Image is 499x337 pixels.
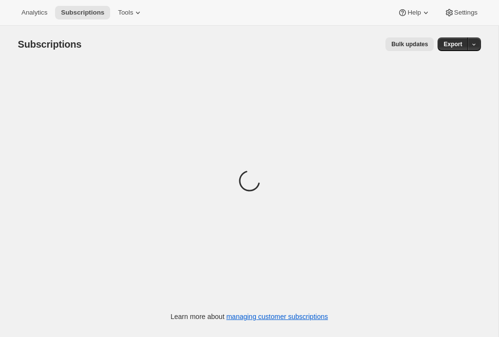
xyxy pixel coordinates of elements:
[18,39,82,50] span: Subscriptions
[407,9,421,17] span: Help
[226,313,328,320] a: managing customer subscriptions
[392,6,436,19] button: Help
[385,37,434,51] button: Bulk updates
[118,9,133,17] span: Tools
[439,6,483,19] button: Settings
[61,9,104,17] span: Subscriptions
[171,312,328,321] p: Learn more about
[454,9,478,17] span: Settings
[16,6,53,19] button: Analytics
[112,6,149,19] button: Tools
[438,37,468,51] button: Export
[443,40,462,48] span: Export
[391,40,428,48] span: Bulk updates
[55,6,110,19] button: Subscriptions
[21,9,47,17] span: Analytics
